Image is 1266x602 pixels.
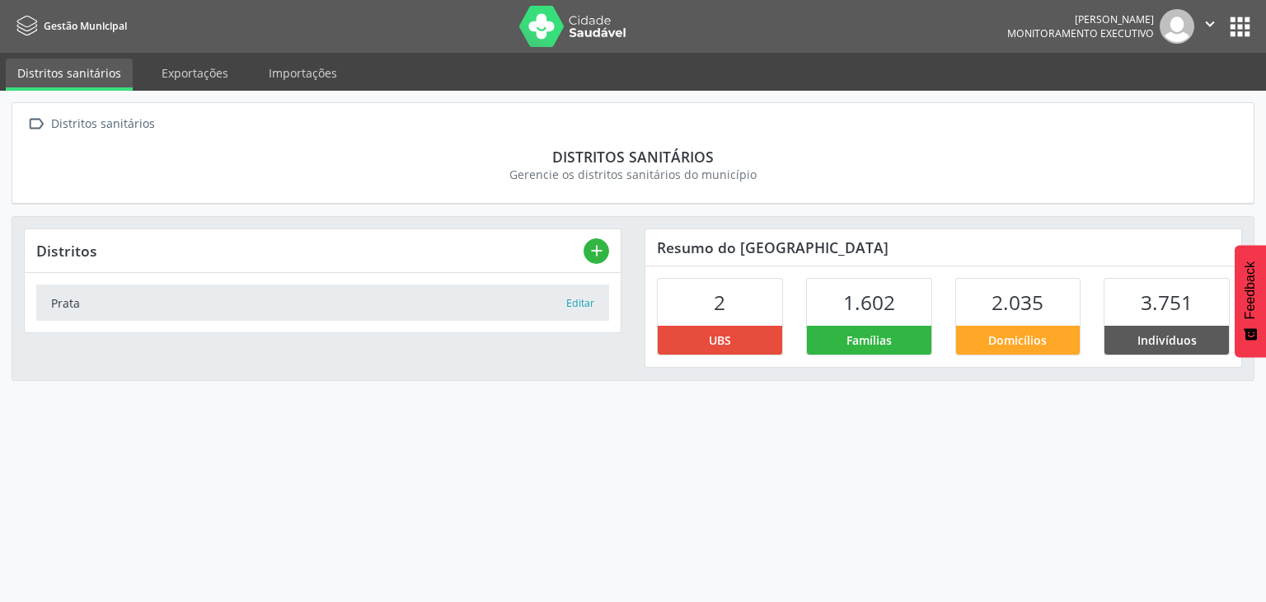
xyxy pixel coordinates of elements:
[1201,15,1219,33] i: 
[1141,289,1193,316] span: 3.751
[35,166,1231,183] div: Gerencie os distritos sanitários do município
[714,289,725,316] span: 2
[36,285,609,320] a: Prata Editar
[257,59,349,87] a: Importações
[36,242,584,260] div: Distritos
[846,332,892,349] span: Famílias
[6,59,133,91] a: Distritos sanitários
[12,12,127,40] a: Gestão Municipal
[988,332,1047,349] span: Domicílios
[709,332,731,349] span: UBS
[588,242,606,260] i: add
[645,229,1241,266] div: Resumo do [GEOGRAPHIC_DATA]
[1160,9,1194,44] img: img
[35,148,1231,166] div: Distritos sanitários
[24,112,48,136] i: 
[584,238,609,264] button: add
[48,112,157,136] div: Distritos sanitários
[1194,9,1226,44] button: 
[51,294,565,312] div: Prata
[24,112,157,136] a:  Distritos sanitários
[565,295,595,312] button: Editar
[1007,12,1154,26] div: [PERSON_NAME]
[150,59,240,87] a: Exportações
[1243,261,1258,319] span: Feedback
[1007,26,1154,40] span: Monitoramento Executivo
[1235,245,1266,357] button: Feedback - Mostrar pesquisa
[843,289,895,316] span: 1.602
[44,19,127,33] span: Gestão Municipal
[1137,332,1197,349] span: Indivíduos
[1226,12,1254,41] button: apps
[992,289,1043,316] span: 2.035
